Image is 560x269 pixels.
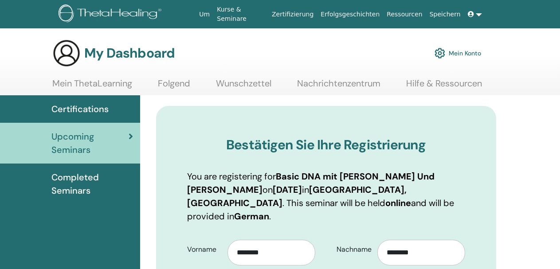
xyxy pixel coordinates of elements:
b: [DATE] [273,184,302,195]
img: generic-user-icon.jpg [52,39,81,67]
span: Certifications [51,102,109,116]
label: Vorname [180,241,228,258]
h3: My Dashboard [84,45,175,61]
a: Kurse & Seminare [213,1,268,27]
p: You are registering for on in . This seminar will be held and will be provided in . [187,170,465,223]
a: Nachrichtenzentrum [297,78,380,95]
a: Speichern [426,6,464,23]
label: Nachname [330,241,377,258]
b: German [234,211,269,222]
a: Wunschzettel [216,78,271,95]
b: Basic DNA mit [PERSON_NAME] Und [PERSON_NAME] [187,171,435,195]
a: Folgend [158,78,190,95]
a: Mein Konto [435,43,481,63]
a: Zertifizierung [268,6,317,23]
span: Completed Seminars [51,171,133,197]
a: Um [196,6,213,23]
img: logo.png [59,4,164,24]
h3: Bestätigen Sie Ihre Registrierung [187,137,465,153]
a: Ressourcen [383,6,426,23]
a: Mein ThetaLearning [52,78,132,95]
a: Erfolgsgeschichten [317,6,383,23]
a: Hilfe & Ressourcen [406,78,482,95]
b: online [385,197,411,209]
span: Upcoming Seminars [51,130,129,156]
img: cog.svg [435,46,445,61]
